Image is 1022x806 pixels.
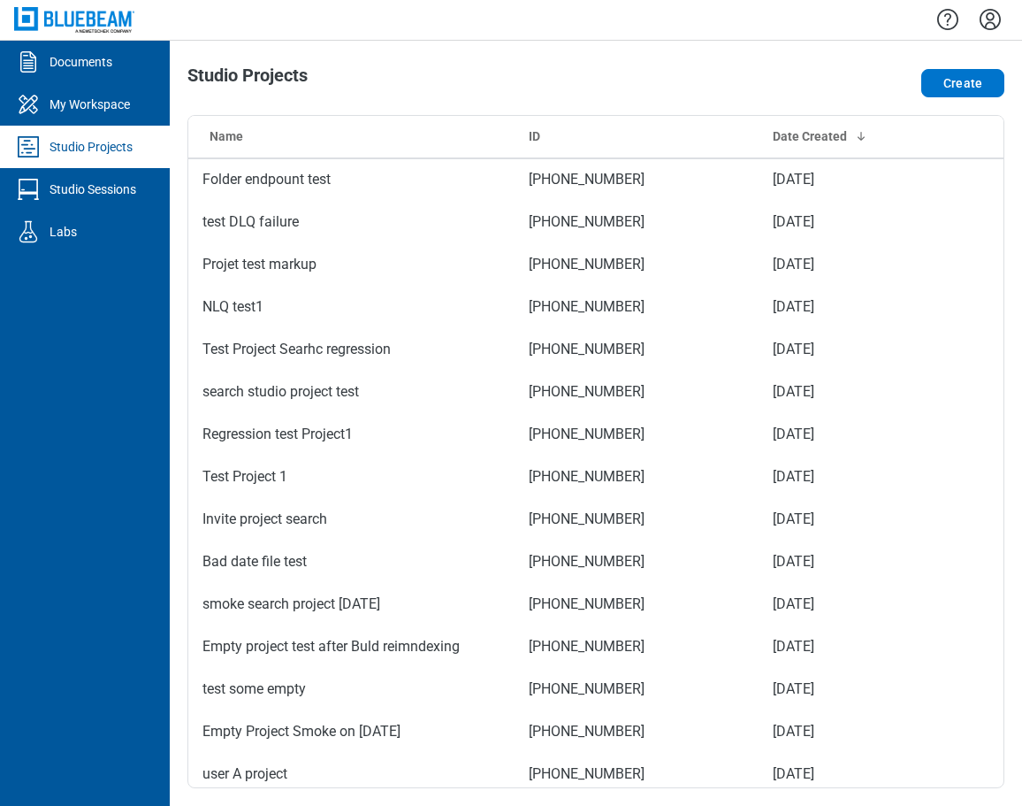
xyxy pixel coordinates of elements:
td: [DATE] [759,668,921,710]
td: smoke search project [DATE] [188,583,515,626]
div: Date Created [773,127,907,145]
td: [DATE] [759,710,921,753]
td: [PHONE_NUMBER] [515,243,759,286]
td: [PHONE_NUMBER] [515,541,759,583]
td: [PHONE_NUMBER] [515,201,759,243]
td: [PHONE_NUMBER] [515,626,759,668]
div: My Workspace [50,96,130,113]
td: [PHONE_NUMBER] [515,583,759,626]
button: Create [921,69,1004,97]
svg: My Workspace [14,90,42,119]
td: [DATE] [759,456,921,498]
td: [DATE] [759,328,921,371]
td: Empty Project Smoke on [DATE] [188,710,515,753]
td: [DATE] [759,541,921,583]
svg: Documents [14,48,42,76]
td: [DATE] [759,286,921,328]
div: ID [529,127,745,145]
td: test some empty [188,668,515,710]
td: [PHONE_NUMBER] [515,668,759,710]
td: Invite project search [188,498,515,541]
svg: Studio Projects [14,133,42,161]
td: [DATE] [759,243,921,286]
td: [PHONE_NUMBER] [515,498,759,541]
h1: Studio Projects [187,65,308,94]
td: Regression test Project1 [188,413,515,456]
button: Settings [976,4,1004,35]
td: [DATE] [759,753,921,795]
td: [DATE] [759,201,921,243]
td: [DATE] [759,371,921,413]
div: Studio Sessions [50,180,136,198]
td: [PHONE_NUMBER] [515,710,759,753]
div: Labs [50,223,77,241]
div: Name [210,127,500,145]
div: Studio Projects [50,138,133,156]
td: Empty project test after Buld reimndexing [188,626,515,668]
td: [DATE] [759,626,921,668]
td: [DATE] [759,498,921,541]
td: [PHONE_NUMBER] [515,371,759,413]
td: Test Project Searhc regression [188,328,515,371]
svg: Labs [14,218,42,246]
img: Bluebeam, Inc. [14,7,134,33]
td: test DLQ failure [188,201,515,243]
td: Folder endpount test [188,158,515,201]
svg: Studio Sessions [14,175,42,203]
td: [PHONE_NUMBER] [515,753,759,795]
td: [PHONE_NUMBER] [515,286,759,328]
td: [PHONE_NUMBER] [515,328,759,371]
td: [DATE] [759,158,921,201]
td: Projet test markup [188,243,515,286]
td: NLQ test1 [188,286,515,328]
td: user A project [188,753,515,795]
td: [PHONE_NUMBER] [515,413,759,456]
td: [PHONE_NUMBER] [515,158,759,201]
div: Documents [50,53,112,71]
td: [DATE] [759,583,921,626]
td: Bad date file test [188,541,515,583]
td: search studio project test [188,371,515,413]
td: Test Project 1 [188,456,515,498]
td: [DATE] [759,413,921,456]
td: [PHONE_NUMBER] [515,456,759,498]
